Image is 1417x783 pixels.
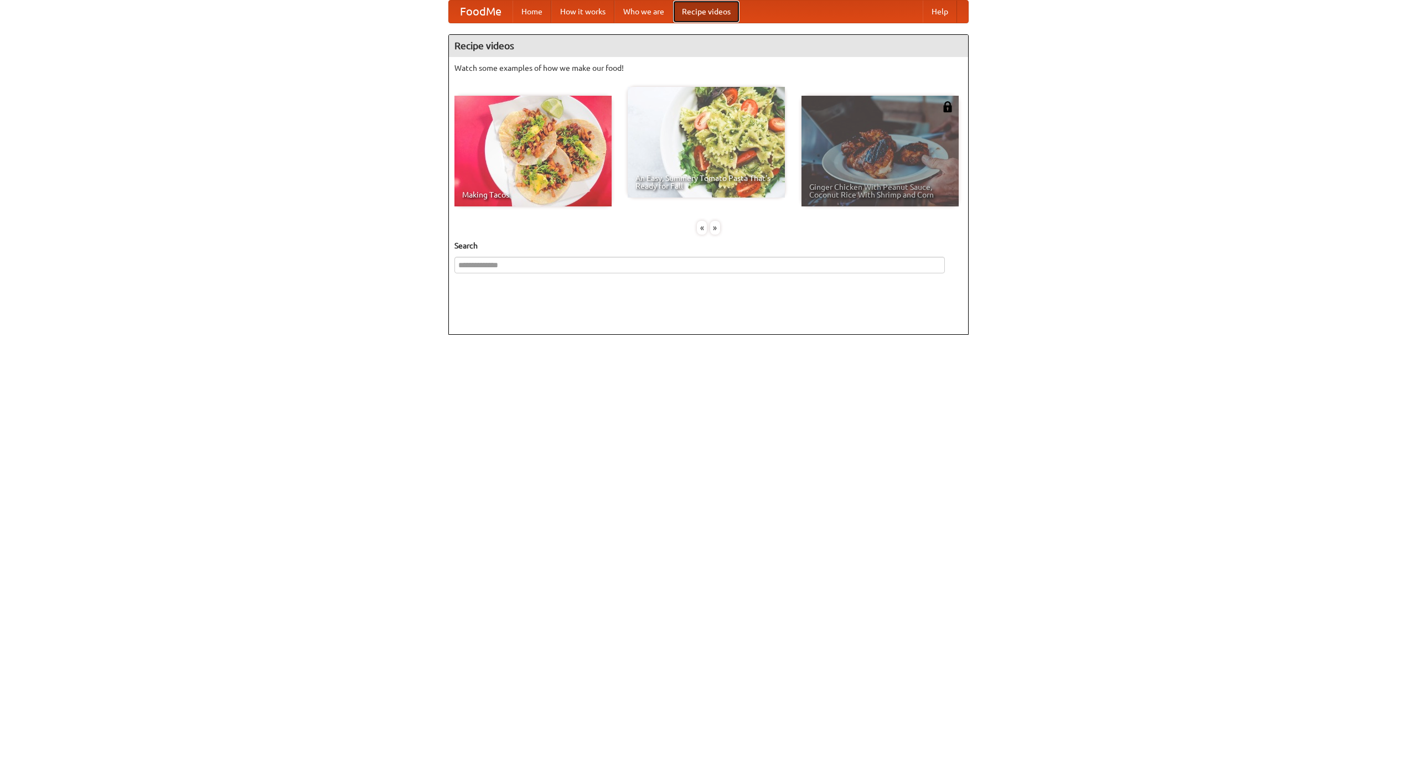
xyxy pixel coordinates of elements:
div: « [697,221,707,235]
a: Who we are [614,1,673,23]
h4: Recipe videos [449,35,968,57]
a: Making Tacos [454,96,612,206]
a: Home [513,1,551,23]
a: Help [923,1,957,23]
h5: Search [454,240,963,251]
img: 483408.png [942,101,953,112]
a: How it works [551,1,614,23]
div: » [710,221,720,235]
a: Recipe videos [673,1,739,23]
a: An Easy, Summery Tomato Pasta That's Ready for Fall [628,87,785,198]
p: Watch some examples of how we make our food! [454,63,963,74]
a: FoodMe [449,1,513,23]
span: Making Tacos [462,191,604,199]
span: An Easy, Summery Tomato Pasta That's Ready for Fall [635,174,777,190]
